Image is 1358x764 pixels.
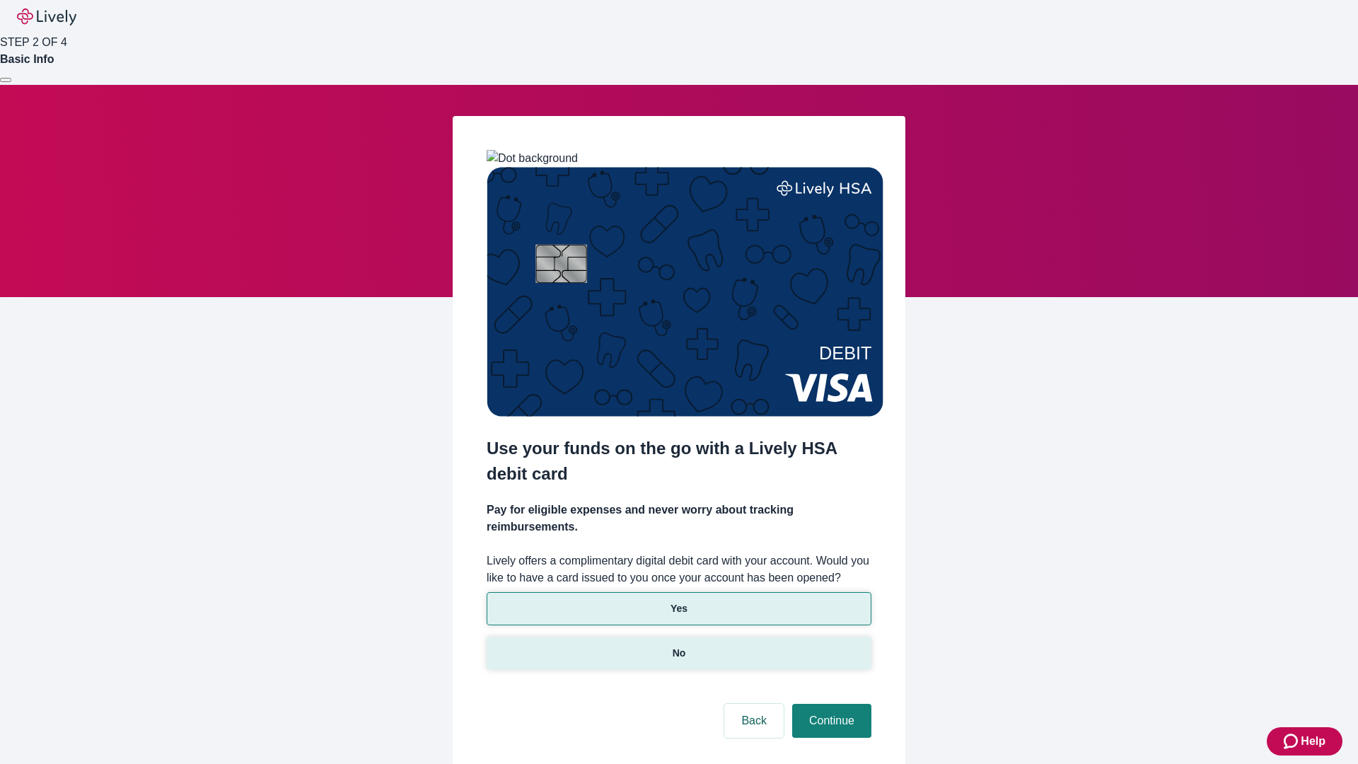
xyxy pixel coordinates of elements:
[17,8,76,25] img: Lively
[1267,727,1342,756] button: Zendesk support iconHelp
[671,601,687,616] p: Yes
[724,704,784,738] button: Back
[1284,733,1301,750] svg: Zendesk support icon
[487,637,871,670] button: No
[673,646,686,661] p: No
[487,150,578,167] img: Dot background
[487,502,871,536] h4: Pay for eligible expenses and never worry about tracking reimbursements.
[487,436,871,487] h2: Use your funds on the go with a Lively HSA debit card
[1301,733,1325,750] span: Help
[487,592,871,625] button: Yes
[792,704,871,738] button: Continue
[487,552,871,586] label: Lively offers a complimentary digital debit card with your account. Would you like to have a card...
[487,167,883,417] img: Debit card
